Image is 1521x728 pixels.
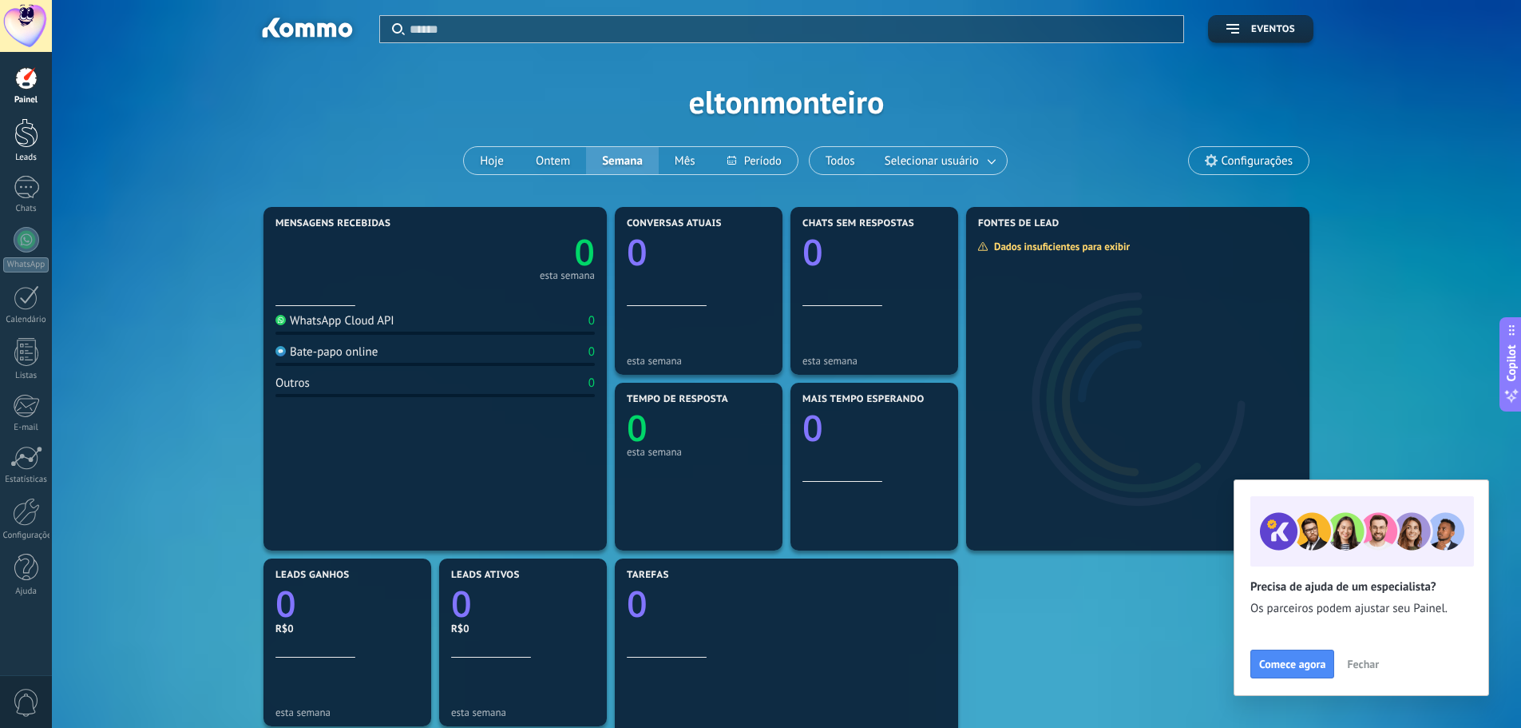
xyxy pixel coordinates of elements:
span: Leads ativos [451,570,520,581]
div: Calendário [3,315,50,325]
span: Comece agora [1259,658,1325,670]
span: Configurações [1222,154,1293,168]
div: esta semana [627,355,770,367]
div: Outros [275,376,310,391]
div: esta semana [802,355,946,367]
text: 0 [275,579,296,628]
text: 0 [627,228,648,276]
span: Os parceiros podem ajustar seu Painel. [1250,601,1472,617]
span: Selecionar usuário [881,150,982,172]
div: WhatsApp Cloud API [275,313,394,328]
div: R$0 [275,622,419,635]
span: Leads ganhos [275,570,350,581]
text: 0 [574,228,595,276]
span: Copilot [1503,344,1519,381]
span: Mensagens recebidas [275,218,390,229]
div: Ajuda [3,587,50,597]
div: esta semana [451,706,595,718]
text: 0 [802,404,823,452]
button: Selecionar usuário [871,147,1007,174]
div: Listas [3,371,50,381]
h2: Precisa de ajuda de um especialista? [1250,579,1472,595]
a: 0 [275,579,419,628]
span: Conversas atuais [627,218,722,229]
span: Eventos [1251,24,1295,35]
button: Semana [586,147,659,174]
a: 0 [435,228,595,276]
div: WhatsApp [3,257,49,273]
button: Comece agora [1250,650,1334,678]
img: WhatsApp Cloud API [275,315,286,325]
div: esta semana [275,706,419,718]
div: Estatísticas [3,475,50,485]
div: 0 [588,376,595,391]
text: 0 [627,579,648,628]
text: 0 [802,228,823,276]
span: Chats sem respostas [802,218,914,229]
button: Hoje [464,147,520,174]
div: Chats [3,204,50,214]
div: Configurações [3,531,50,541]
button: Ontem [520,147,586,174]
div: 0 [588,313,595,328]
div: Painel [3,95,50,105]
button: Todos [810,147,871,174]
a: 0 [451,579,595,628]
button: Fechar [1340,652,1386,676]
div: esta semana [540,272,595,280]
text: 0 [451,579,472,628]
span: Tempo de resposta [627,394,728,405]
button: Período [711,147,798,174]
button: Eventos [1208,15,1313,43]
button: Mês [659,147,711,174]
text: 0 [627,404,648,452]
div: 0 [588,344,595,360]
div: R$0 [451,622,595,635]
span: Mais tempo esperando [802,394,925,405]
a: 0 [627,579,946,628]
span: Tarefas [627,570,669,581]
div: Bate-papo online [275,344,378,360]
span: Fechar [1347,658,1379,670]
div: E-mail [3,423,50,433]
div: Dados insuficientes para exibir [977,240,1141,253]
span: Fontes de lead [978,218,1060,229]
div: esta semana [627,446,770,458]
div: Leads [3,153,50,163]
img: Bate-papo online [275,346,286,356]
